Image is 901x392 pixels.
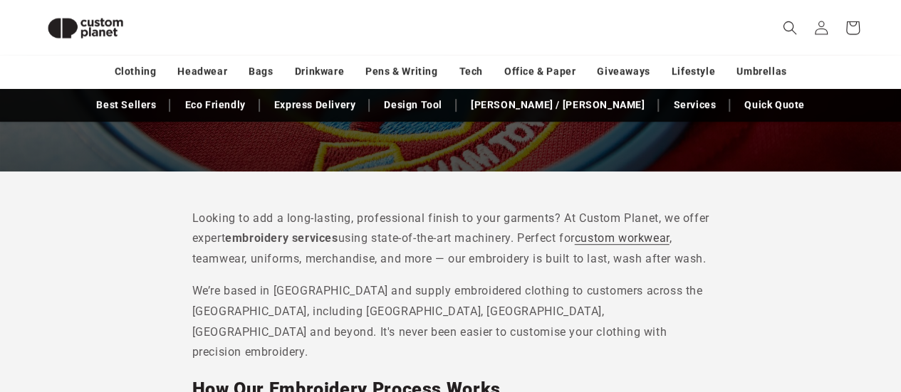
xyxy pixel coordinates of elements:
[663,238,901,392] iframe: Chat Widget
[36,6,135,51] img: Custom Planet
[177,92,252,117] a: Eco Friendly
[774,12,806,43] summary: Search
[736,59,786,84] a: Umbrellas
[267,92,363,117] a: Express Delivery
[192,208,709,270] p: Looking to add a long-lasting, professional finish to your garments? At Custom Planet, we offer e...
[295,59,344,84] a: Drinkware
[177,59,227,84] a: Headwear
[459,59,482,84] a: Tech
[365,59,437,84] a: Pens & Writing
[377,92,449,117] a: Design Tool
[737,92,812,117] a: Quick Quote
[225,231,338,245] strong: embroidery services
[575,231,670,245] a: custom workwear
[672,59,715,84] a: Lifestyle
[666,92,723,117] a: Services
[89,92,163,117] a: Best Sellers
[115,59,157,84] a: Clothing
[504,59,576,84] a: Office & Paper
[597,59,650,84] a: Giveaways
[464,92,652,117] a: [PERSON_NAME] / [PERSON_NAME]
[192,281,709,363] p: We’re based in [GEOGRAPHIC_DATA] and supply embroidered clothing to customers across the [GEOGRAP...
[249,59,273,84] a: Bags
